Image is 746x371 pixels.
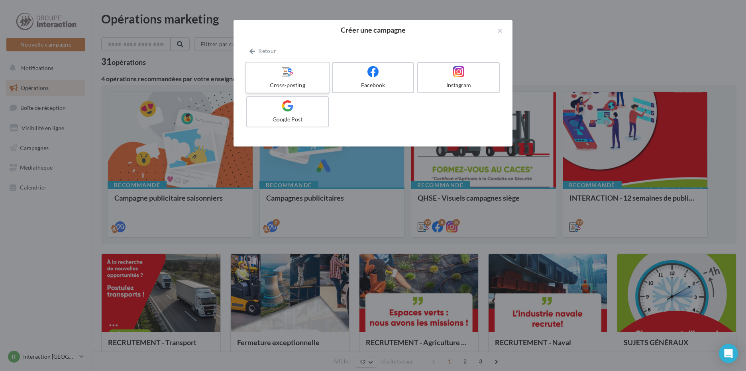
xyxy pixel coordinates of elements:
[421,81,496,89] div: Instagram
[249,81,325,89] div: Cross-posting
[719,344,738,363] div: Open Intercom Messenger
[336,81,410,89] div: Facebook
[246,46,279,56] button: Retour
[246,26,500,33] h2: Créer une campagne
[250,115,325,123] div: Google Post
